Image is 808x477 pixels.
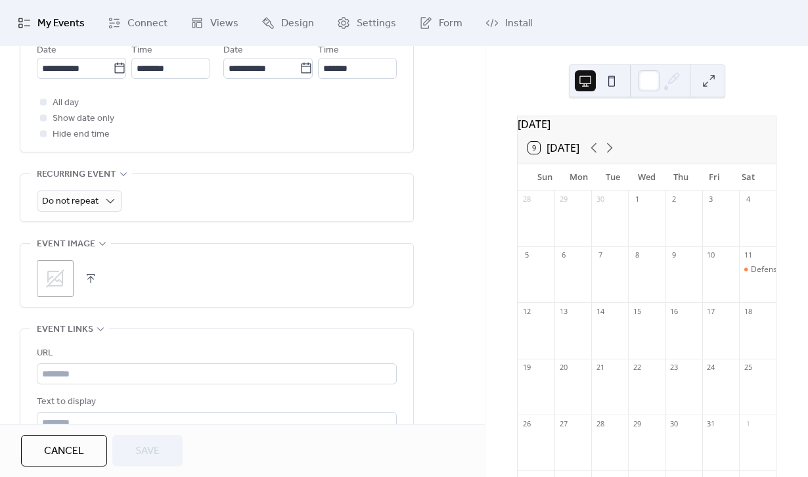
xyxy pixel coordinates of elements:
div: 17 [706,306,716,316]
div: 27 [558,419,568,428]
a: Settings [327,5,406,41]
a: My Events [8,5,95,41]
div: 28 [595,419,605,428]
div: 25 [743,363,753,373]
div: Sun [528,164,562,191]
span: Settings [357,16,396,32]
div: 28 [522,194,531,204]
div: 30 [595,194,605,204]
span: Do not repeat [42,193,99,210]
button: Cancel [21,435,107,466]
span: Time [318,43,339,58]
span: My Events [37,16,85,32]
div: 1 [743,419,753,428]
div: 29 [558,194,568,204]
div: 2 [669,194,679,204]
div: 30 [669,419,679,428]
div: 11 [743,250,753,260]
div: 20 [558,363,568,373]
div: 18 [743,306,753,316]
div: 9 [669,250,679,260]
div: 10 [706,250,716,260]
div: 24 [706,363,716,373]
a: Views [181,5,248,41]
div: 14 [595,306,605,316]
div: 13 [558,306,568,316]
a: Connect [98,5,177,41]
div: 31 [706,419,716,428]
span: Show date only [53,111,114,127]
span: Cancel [44,443,84,459]
a: Install [476,5,542,41]
div: Text to display [37,394,394,410]
span: Date [37,43,56,58]
div: 26 [522,419,531,428]
div: 29 [632,419,642,428]
span: Hide end time [53,127,110,143]
span: Recurring event [37,167,116,183]
div: 6 [558,250,568,260]
span: All day [53,95,79,111]
div: Sat [731,164,765,191]
div: Thu [663,164,698,191]
button: 9[DATE] [524,139,584,157]
div: URL [37,346,394,361]
span: Views [210,16,238,32]
span: Event links [37,322,93,338]
div: Fri [698,164,732,191]
div: 1 [632,194,642,204]
div: 15 [632,306,642,316]
div: 7 [595,250,605,260]
span: Event image [37,237,95,252]
div: 3 [706,194,716,204]
div: 19 [522,363,531,373]
div: 8 [632,250,642,260]
a: Design [252,5,324,41]
span: Connect [127,16,168,32]
div: Wed [630,164,664,191]
div: 21 [595,363,605,373]
div: Mon [562,164,596,191]
a: Form [409,5,472,41]
span: Install [505,16,532,32]
div: 12 [522,306,531,316]
span: Design [281,16,314,32]
div: Defensive Pistol 1 (Beginner) [739,264,776,275]
span: Date [223,43,243,58]
div: 23 [669,363,679,373]
div: 4 [743,194,753,204]
div: [DATE] [518,116,776,132]
div: Tue [596,164,630,191]
div: ; [37,260,74,297]
div: 5 [522,250,531,260]
span: Time [131,43,152,58]
div: 16 [669,306,679,316]
span: Form [439,16,462,32]
div: 22 [632,363,642,373]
